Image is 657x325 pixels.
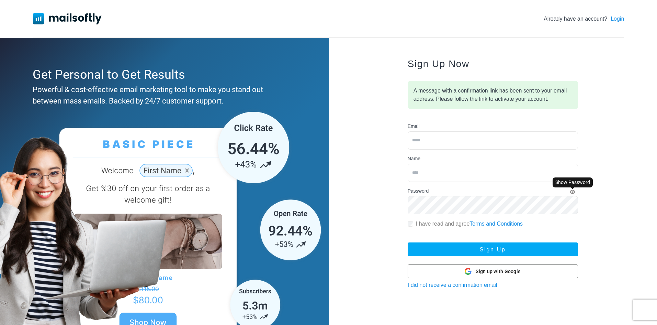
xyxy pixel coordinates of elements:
[408,58,469,69] span: Sign Up Now
[408,155,420,162] label: Name
[408,81,578,109] div: A message with a confirmation link has been sent to your email address. Please follow the link to...
[553,177,593,187] div: Show Password
[33,84,293,107] div: Powerful & cost-effective email marketing tool to make you stand out between mass emails. Backed ...
[469,221,523,227] a: Terms and Conditions
[408,123,420,130] label: Email
[416,220,523,228] label: I have read and agree
[408,187,429,195] label: Password
[408,282,497,288] a: I did not receive a confirmation email
[33,13,102,24] img: Mailsoftly
[570,189,575,194] i: Show Password
[611,15,624,23] a: Login
[408,264,578,278] button: Sign up with Google
[476,268,521,275] span: Sign up with Google
[408,242,578,256] button: Sign Up
[544,15,624,23] div: Already have an account?
[33,65,293,84] div: Get Personal to Get Results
